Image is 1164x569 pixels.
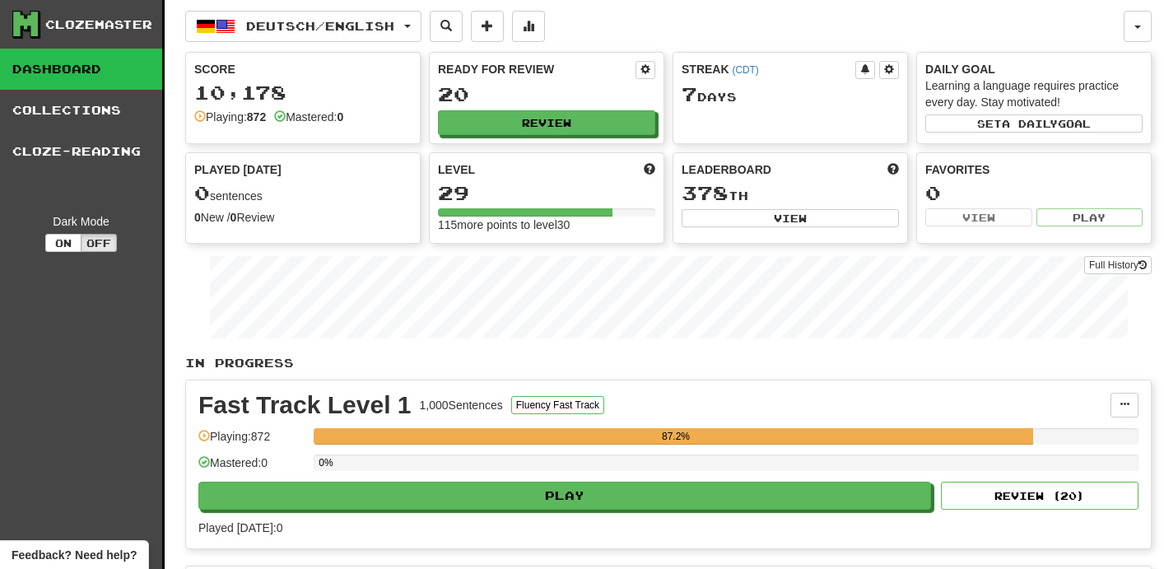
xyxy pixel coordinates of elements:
strong: 0 [230,211,237,224]
strong: 0 [337,110,343,124]
div: 115 more points to level 30 [438,217,655,233]
div: Day s [682,84,899,105]
span: Level [438,161,475,178]
button: On [45,234,81,252]
button: Review (20) [941,482,1138,510]
div: Playing: 872 [198,428,305,455]
div: sentences [194,183,412,204]
div: Mastered: [274,109,343,125]
a: Full History [1084,256,1152,274]
div: 29 [438,183,655,203]
span: Played [DATE] [194,161,282,178]
div: 10,178 [194,82,412,103]
button: Add sentence to collection [471,11,504,42]
div: Streak [682,61,855,77]
button: Fluency Fast Track [511,396,604,414]
span: This week in points, UTC [887,161,899,178]
div: Clozemaster [45,16,152,33]
span: Deutsch / English [246,19,394,33]
div: Score [194,61,412,77]
span: 7 [682,82,697,105]
div: Learning a language requires practice every day. Stay motivated! [925,77,1143,110]
p: In Progress [185,355,1152,371]
div: 20 [438,84,655,105]
button: More stats [512,11,545,42]
div: 87.2% [319,428,1032,445]
button: Review [438,110,655,135]
div: 1,000 Sentences [420,397,503,413]
div: 0 [925,183,1143,203]
button: Play [1036,208,1143,226]
button: View [925,208,1032,226]
a: (CDT) [732,64,758,76]
span: 378 [682,181,729,204]
button: Seta dailygoal [925,114,1143,133]
div: Dark Mode [12,213,150,230]
div: Playing: [194,109,266,125]
button: Play [198,482,931,510]
button: Deutsch/English [185,11,421,42]
span: Score more points to level up [644,161,655,178]
button: Search sentences [430,11,463,42]
strong: 0 [194,211,201,224]
span: Played [DATE]: 0 [198,521,282,534]
div: Ready for Review [438,61,636,77]
strong: 872 [247,110,266,124]
div: Favorites [925,161,1143,178]
button: Off [81,234,117,252]
div: Mastered: 0 [198,455,305,482]
div: th [682,183,899,204]
div: Fast Track Level 1 [198,393,412,417]
span: 0 [194,181,210,204]
div: Daily Goal [925,61,1143,77]
button: View [682,209,899,227]
span: Open feedback widget [12,547,137,563]
span: Leaderboard [682,161,771,178]
span: a daily [1002,118,1058,129]
div: New / Review [194,209,412,226]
